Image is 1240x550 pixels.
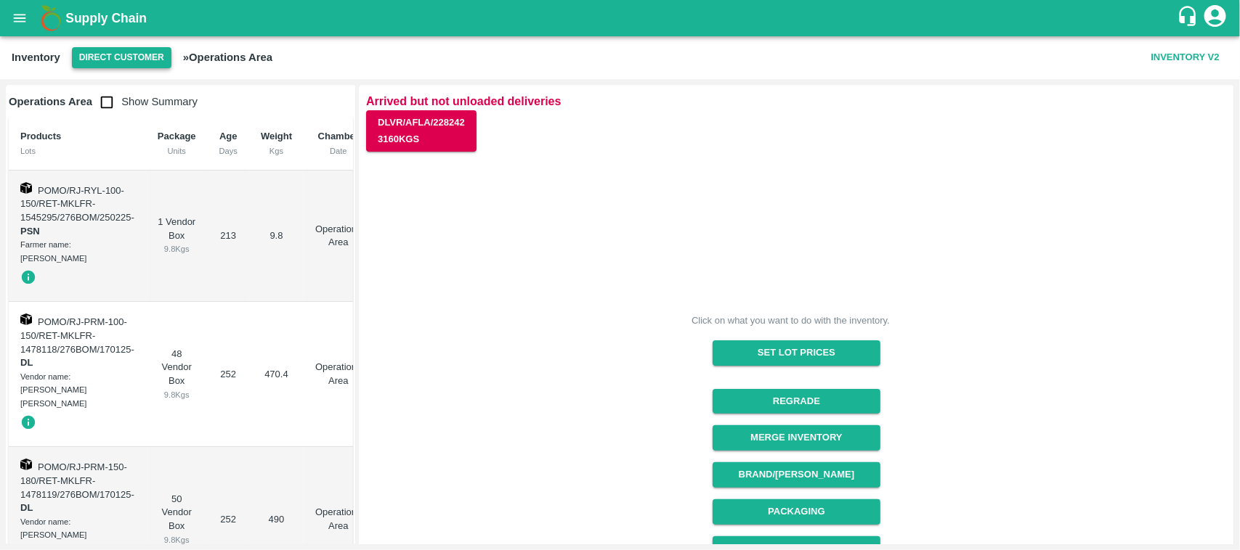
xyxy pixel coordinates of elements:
td: 213 [208,171,249,303]
div: Kgs [261,144,292,157]
div: Lots [20,144,134,157]
div: 50 Vendor Box [158,493,196,546]
div: Click on what you want to do with the inventory. [692,313,890,328]
button: Packaging [713,499,880,525]
b: Package [158,131,196,141]
div: 9.8 Kgs [158,388,196,401]
div: Units [158,144,196,157]
span: 9.8 [270,230,283,241]
b: Products [20,131,61,141]
div: Vendor name: [PERSON_NAME] [PERSON_NAME] [20,370,134,410]
b: » Operations Area [183,52,272,63]
div: 48 Vendor Box [158,348,196,401]
b: Inventory [12,52,60,63]
img: box [20,182,32,194]
img: logo [36,4,65,33]
b: Age [219,131,238,141]
span: - [20,212,134,237]
span: 470.4 [264,369,288,379]
button: DLVR/AFLA/2282423160Kgs [366,110,477,152]
div: Days [219,144,238,157]
strong: DL [20,502,33,513]
b: Chamber [318,131,359,141]
p: Arrived but not unloaded deliveries [366,92,1227,110]
button: Select DC [72,47,171,68]
button: Inventory V2 [1146,45,1225,70]
button: Set Lot Prices [713,340,880,366]
span: POMO/RJ-PRM-150-180/RET-MKLFR-1478119/276BOM/170125 [20,461,131,499]
span: 490 [269,514,285,525]
b: Supply Chain [65,11,147,25]
span: POMO/RJ-PRM-100-150/RET-MKLFR-1478118/276BOM/170125 [20,316,131,354]
button: Brand/[PERSON_NAME] [713,462,880,488]
p: Operations Area [315,506,362,533]
button: open drawer [3,1,36,35]
td: 252 [208,302,249,447]
div: account of current user [1202,3,1228,33]
div: 9.8 Kgs [158,533,196,546]
p: Operations Area [315,223,362,250]
span: POMO/RJ-RYL-100-150/RET-MKLFR-1545295/276BOM/250225 [20,185,131,223]
img: box [20,459,32,470]
b: Operations Area [9,96,92,107]
a: Supply Chain [65,8,1177,28]
div: 9.8 Kgs [158,242,196,255]
button: Merge Inventory [713,425,880,451]
strong: DL [20,357,33,368]
div: Date [315,144,362,157]
button: Regrade [713,389,880,414]
b: Weight [261,131,292,141]
div: customer-support [1177,5,1202,31]
div: 1 Vendor Box [158,216,196,256]
span: Show Summary [92,96,198,107]
img: box [20,313,32,325]
div: Farmer name: [PERSON_NAME] [20,238,134,265]
p: Operations Area [315,361,362,387]
strong: PSN [20,226,40,237]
